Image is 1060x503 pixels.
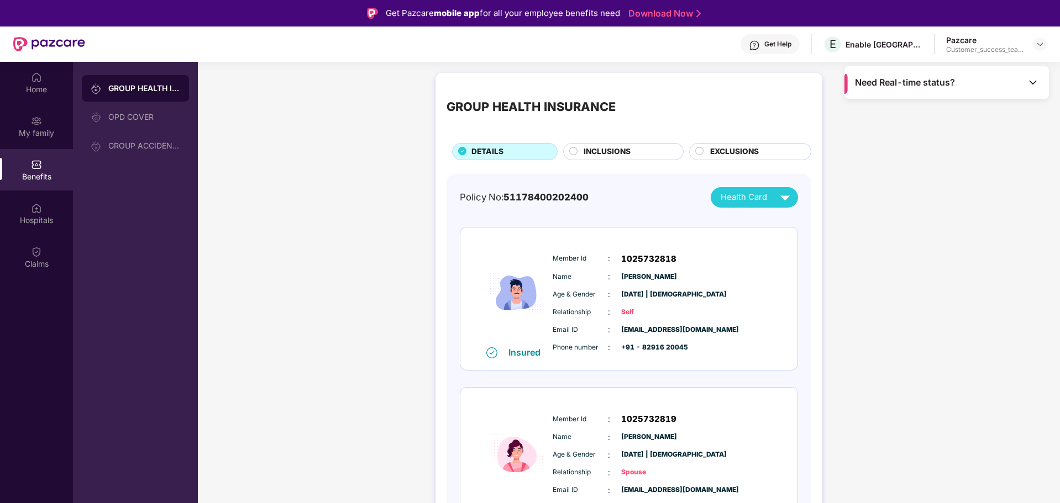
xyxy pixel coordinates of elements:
[621,252,676,266] span: 1025732818
[608,484,610,496] span: :
[31,115,42,126] img: svg+xml;base64,PHN2ZyB3aWR0aD0iMjAiIGhlaWdodD0iMjAiIHZpZXdCb3g9IjAgMCAyMCAyMCIgZmlsbD0ibm9uZSIgeG...
[608,431,610,443] span: :
[553,289,608,300] span: Age & Gender
[1036,40,1045,49] img: svg+xml;base64,PHN2ZyBpZD0iRHJvcGRvd24tMzJ4MzIiIHhtbG5zPSJodHRwOi8vd3d3LnczLm9yZy8yMDAwL3N2ZyIgd2...
[621,467,676,478] span: Spouse
[608,413,610,425] span: :
[1027,77,1038,88] img: Toggle Icon
[621,485,676,495] span: [EMAIL_ADDRESS][DOMAIN_NAME]
[608,306,610,318] span: :
[553,432,608,442] span: Name
[711,187,798,208] button: Health Card
[621,432,676,442] span: [PERSON_NAME]
[696,8,701,19] img: Stroke
[108,141,180,150] div: GROUP ACCIDENTAL INSURANCE
[710,146,759,158] span: EXCLUSIONS
[608,288,610,300] span: :
[621,342,676,353] span: +91 - 82916 20045
[846,39,923,50] div: Enable [GEOGRAPHIC_DATA]
[367,8,378,19] img: Logo
[621,412,676,426] span: 1025732819
[621,289,676,300] span: [DATE] | [DEMOGRAPHIC_DATA]
[764,40,791,49] div: Get Help
[621,325,676,335] span: [EMAIL_ADDRESS][DOMAIN_NAME]
[434,8,480,18] strong: mobile app
[553,342,608,353] span: Phone number
[608,271,610,283] span: :
[584,146,631,158] span: INCLUSIONS
[553,485,608,495] span: Email ID
[946,35,1024,45] div: Pazcare
[553,414,608,425] span: Member Id
[830,38,836,51] span: E
[553,325,608,335] span: Email ID
[91,141,102,152] img: svg+xml;base64,PHN2ZyB3aWR0aD0iMjAiIGhlaWdodD0iMjAiIHZpZXdCb3g9IjAgMCAyMCAyMCIgZmlsbD0ibm9uZSIgeG...
[553,449,608,460] span: Age & Gender
[721,191,767,204] span: Health Card
[91,83,102,94] img: svg+xml;base64,PHN2ZyB3aWR0aD0iMjAiIGhlaWdodD0iMjAiIHZpZXdCb3g9IjAgMCAyMCAyMCIgZmlsbD0ibm9uZSIgeG...
[775,188,795,207] img: svg+xml;base64,PHN2ZyB4bWxucz0iaHR0cDovL3d3dy53My5vcmcvMjAwMC9zdmciIHZpZXdCb3g9IjAgMCAyNCAyNCIgd2...
[31,246,42,257] img: svg+xml;base64,PHN2ZyBpZD0iQ2xhaW0iIHhtbG5zPSJodHRwOi8vd3d3LnczLm9yZy8yMDAwL3N2ZyIgd2lkdGg9IjIwIi...
[471,146,503,158] span: DETAILS
[608,324,610,336] span: :
[108,83,180,94] div: GROUP HEALTH INSURANCE
[621,307,676,317] span: Self
[553,307,608,317] span: Relationship
[621,272,676,282] span: [PERSON_NAME]
[621,449,676,460] span: [DATE] | [DEMOGRAPHIC_DATA]
[508,347,547,358] div: Insured
[31,72,42,83] img: svg+xml;base64,PHN2ZyBpZD0iSG9tZSIgeG1sbnM9Imh0dHA6Ly93d3cudzMub3JnLzIwMDAvc3ZnIiB3aWR0aD0iMjAiIG...
[31,159,42,170] img: svg+xml;base64,PHN2ZyBpZD0iQmVuZWZpdHMiIHhtbG5zPSJodHRwOi8vd3d3LnczLm9yZy8yMDAwL3N2ZyIgd2lkdGg9Ij...
[553,272,608,282] span: Name
[108,113,180,121] div: OPD COVER
[946,45,1024,54] div: Customer_success_team_lead
[91,112,102,123] img: svg+xml;base64,PHN2ZyB3aWR0aD0iMjAiIGhlaWdodD0iMjAiIHZpZXdCb3g9IjAgMCAyMCAyMCIgZmlsbD0ibm9uZSIgeG...
[386,7,620,20] div: Get Pazcare for all your employee benefits need
[608,449,610,461] span: :
[608,252,610,264] span: :
[553,467,608,478] span: Relationship
[628,8,697,19] a: Download Now
[447,97,616,116] div: GROUP HEALTH INSURANCE
[484,239,550,347] img: icon
[608,467,610,479] span: :
[460,190,589,204] div: Policy No:
[13,37,85,51] img: New Pazcare Logo
[608,341,610,353] span: :
[31,203,42,214] img: svg+xml;base64,PHN2ZyBpZD0iSG9zcGl0YWxzIiB4bWxucz0iaHR0cDovL3d3dy53My5vcmcvMjAwMC9zdmciIHdpZHRoPS...
[503,192,589,203] span: 51178400202400
[553,253,608,264] span: Member Id
[749,40,760,51] img: svg+xml;base64,PHN2ZyBpZD0iSGVscC0zMngzMiIgeG1sbnM9Imh0dHA6Ly93d3cudzMub3JnLzIwMDAvc3ZnIiB3aWR0aD...
[486,347,497,358] img: svg+xml;base64,PHN2ZyB4bWxucz0iaHR0cDovL3d3dy53My5vcmcvMjAwMC9zdmciIHdpZHRoPSIxNiIgaGVpZ2h0PSIxNi...
[855,77,955,88] span: Need Real-time status?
